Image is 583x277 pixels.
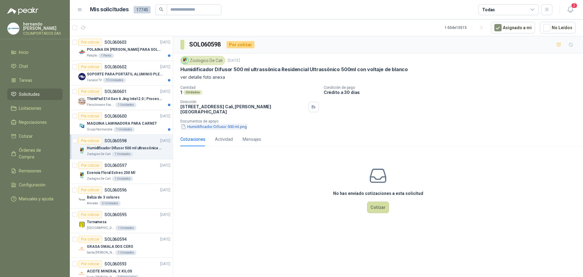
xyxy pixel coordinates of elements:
p: SOL060601 [104,89,127,94]
div: Cotizaciones [180,136,205,143]
img: Company Logo [78,245,86,253]
p: SOL060595 [104,213,127,217]
div: Todas [482,6,495,13]
img: Company Logo [78,122,86,130]
a: Manuales y ayuda [7,193,63,205]
div: Zoologico De Cali [180,56,225,65]
img: Logo peakr [7,7,38,15]
p: [DATE] [160,237,170,242]
a: Remisiones [7,165,63,177]
span: Cotizar [19,133,33,140]
a: Por cotizarSOL060601[DATE] Company LogoThinkPad E14 Gen 6 Jing Intel 2.0 | Procesador Intel Core ... [70,85,173,110]
span: search [159,7,163,12]
a: Inicio [7,47,63,58]
a: Licitaciones [7,102,63,114]
p: [DATE] [160,138,170,144]
a: Por cotizarSOL060594[DATE] Company LogoGRASA OMALA DOS CEROSanta [PERSON_NAME]1 Unidades [70,233,173,258]
span: Configuración [19,182,46,188]
img: Company Logo [78,196,86,203]
h3: No has enviado cotizaciones a esta solicitud [333,190,423,197]
button: Asignado a mi [491,22,535,33]
a: Por cotizarSOL060595[DATE] Company LogoTornamesa[GEOGRAPHIC_DATA]1 Unidades [70,209,173,233]
p: SOL060597 [104,163,127,168]
div: 1 Unidades [112,152,133,157]
p: COLIMPORTADOS SAS [23,32,63,35]
div: Por cotizar [78,137,102,144]
p: ACEITE MINERAL X KILOS [87,268,132,274]
a: Por cotizarSOL060603[DATE] Company LogoPOLAINA EN [PERSON_NAME] PARA SOLDADOR / ADJUNTAR FICHA TE... [70,36,173,61]
p: Santa [PERSON_NAME] [87,250,114,255]
div: Por cotizar [78,63,102,71]
p: Humidificador Difusor 500 ml ultrassônica Residencial Ultrassônico 500ml con voltaje de blanco [180,66,408,73]
a: Cotizar [7,130,63,142]
p: [DATE] [160,64,170,70]
div: Por cotizar [227,41,254,48]
p: Humidificador Difusor 500 ml ultrassônica Residencial Ultrassônico 500ml con voltaje de blanco [87,145,162,151]
div: Por cotizar [78,236,102,243]
p: Caracol TV [87,78,102,83]
img: Company Logo [182,57,188,64]
a: Solicitudes [7,88,63,100]
p: [DATE] [160,163,170,168]
p: Dirección [180,100,306,104]
p: SOL060600 [104,114,127,118]
p: SOPORTE PARA PORTÁTIL ALUMINIO PLEGABLE VTA [87,71,162,77]
p: ver detalle foto anexa [180,74,576,81]
p: ThinkPad E14 Gen 6 Jing Intel 2.0 | Procesador Intel Core Ultra 5 125U ( 12 [87,96,162,102]
p: [DATE] [160,113,170,119]
p: [STREET_ADDRESS] Cali , [PERSON_NAME][GEOGRAPHIC_DATA] [180,104,306,114]
p: MAQUINA LAMINADORA PARA CARNET [87,121,157,126]
p: SOL060602 [104,65,127,69]
img: Company Logo [78,48,86,56]
div: Por cotizar [78,39,102,46]
p: Esencia Floral Estres 250 Ml [87,170,135,176]
p: [DATE] [160,40,170,45]
img: Company Logo [78,147,86,154]
p: SOL060603 [104,40,127,44]
span: Inicio [19,49,29,56]
img: Company Logo [78,98,86,105]
img: Company Logo [78,73,86,80]
div: 1 Unidades [114,127,135,132]
p: Almatec [87,201,98,206]
span: 17745 [134,6,151,13]
p: [DATE] [160,261,170,267]
p: hernando [PERSON_NAME] [23,22,63,30]
p: Fleischmann Foods S.A. [87,102,114,107]
p: [DATE] [160,89,170,95]
span: Remisiones [19,168,41,174]
button: Cotizar [367,202,389,213]
p: Cantidad [180,85,319,90]
span: Chat [19,63,28,70]
span: Negociaciones [19,119,47,126]
p: Zoologico De Cali [87,152,111,157]
img: Company Logo [78,221,86,228]
a: Tareas [7,74,63,86]
p: SOL060596 [104,188,127,192]
span: Licitaciones [19,105,41,112]
span: Manuales y ayuda [19,196,53,202]
div: Por cotizar [78,260,102,268]
a: Configuración [7,179,63,191]
button: 2 [565,4,576,15]
div: 1 Unidades [115,226,136,230]
p: SOL060594 [104,237,127,241]
p: Documentos de apoyo [180,119,581,123]
button: No Leídos [540,22,576,33]
div: Por cotizar [78,162,102,169]
a: Por cotizarSOL060597[DATE] Company LogoEsencia Floral Estres 250 MlZoologico De Cali1 Unidades [70,159,173,184]
p: Zoologico De Cali [87,176,111,181]
div: Por cotizar [78,88,102,95]
div: 70 Unidades [103,78,126,83]
div: Mensajes [243,136,261,143]
a: Por cotizarSOL060600[DATE] Company LogoMAQUINA LAMINADORA PARA CARNETGrupo Normandía1 Unidades [70,110,173,135]
p: Tornamesa [87,219,106,225]
a: Chat [7,61,63,72]
p: POLAINA EN [PERSON_NAME] PARA SOLDADOR / ADJUNTAR FICHA TECNICA [87,47,162,53]
p: Condición de pago [324,85,581,90]
div: Por cotizar [78,211,102,218]
div: 1 Unidades [112,176,133,181]
span: Tareas [19,77,32,84]
a: Por cotizarSOL060596[DATE] Company LogoBaliza de 3 coloresAlmatec5 Unidades [70,184,173,209]
div: Por cotizar [78,186,102,194]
